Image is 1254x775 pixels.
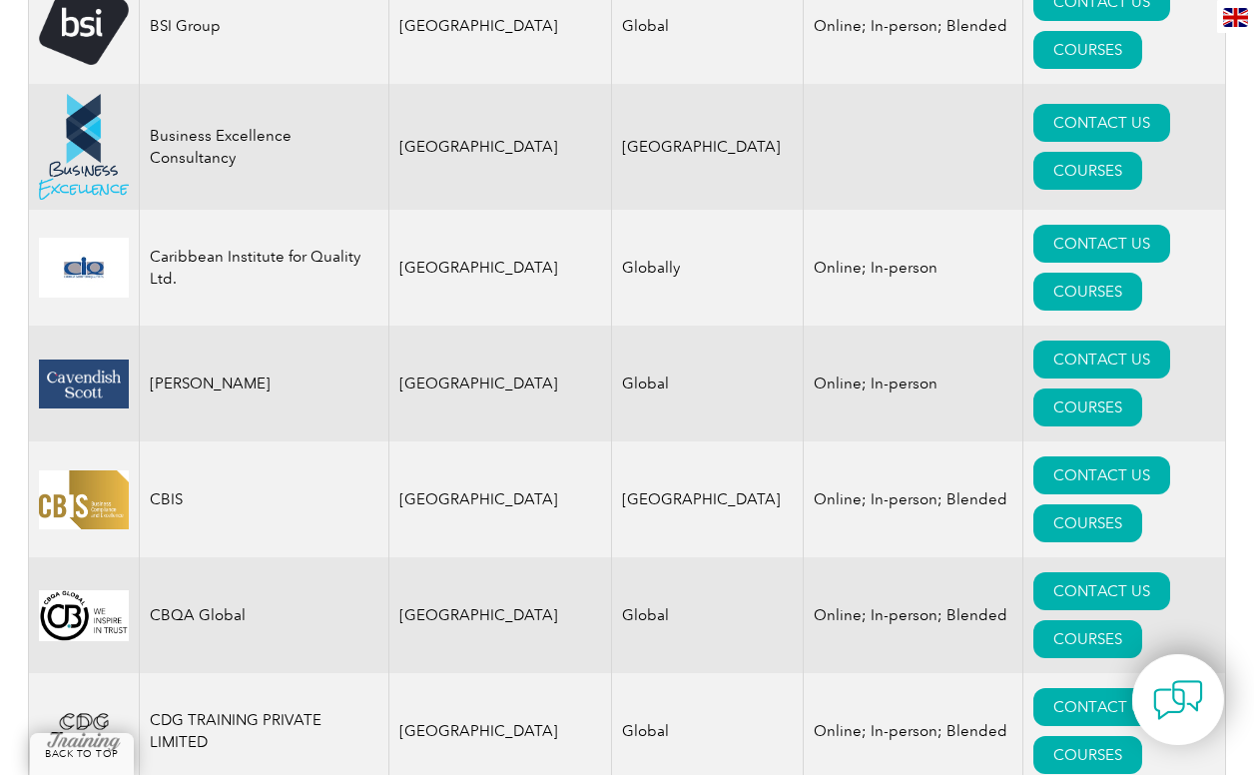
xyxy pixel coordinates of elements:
a: COURSES [1033,31,1142,69]
td: Business Excellence Consultancy [140,84,389,210]
td: [GEOGRAPHIC_DATA] [389,326,612,441]
td: [GEOGRAPHIC_DATA] [389,557,612,673]
td: Caribbean Institute for Quality Ltd. [140,210,389,326]
img: contact-chat.png [1153,675,1203,725]
img: 6f6ba32e-03e9-eb11-bacb-00224814b282-logo.png [39,590,129,641]
a: COURSES [1033,736,1142,774]
td: Globally [611,210,803,326]
td: [PERSON_NAME] [140,326,389,441]
td: CBQA Global [140,557,389,673]
a: CONTACT US [1033,688,1170,726]
td: [GEOGRAPHIC_DATA] [611,441,803,557]
img: 58800226-346f-eb11-a812-00224815377e-logo.png [39,360,129,408]
a: CONTACT US [1033,341,1170,379]
td: Online; In-person; Blended [803,441,1022,557]
td: Global [611,326,803,441]
td: Online; In-person; Blended [803,557,1022,673]
img: d6ccebca-6c76-ed11-81ab-0022481565fd-logo.jpg [39,238,129,298]
td: [GEOGRAPHIC_DATA] [389,210,612,326]
td: CBIS [140,441,389,557]
td: [GEOGRAPHIC_DATA] [389,84,612,210]
a: BACK TO TOP [30,733,134,775]
a: CONTACT US [1033,104,1170,142]
a: CONTACT US [1033,225,1170,263]
a: COURSES [1033,504,1142,542]
a: COURSES [1033,388,1142,426]
a: CONTACT US [1033,456,1170,494]
a: CONTACT US [1033,572,1170,610]
td: Global [611,557,803,673]
img: 48df379e-2966-eb11-a812-00224814860b-logo.png [39,94,129,200]
a: COURSES [1033,273,1142,311]
td: Online; In-person [803,326,1022,441]
td: Online; In-person [803,210,1022,326]
img: 07dbdeaf-5408-eb11-a813-000d3ae11abd-logo.jpg [39,470,129,529]
a: COURSES [1033,152,1142,190]
img: 25ebede5-885b-ef11-bfe3-000d3ad139cf-logo.png [39,706,129,757]
td: [GEOGRAPHIC_DATA] [611,84,803,210]
a: COURSES [1033,620,1142,658]
td: [GEOGRAPHIC_DATA] [389,441,612,557]
img: en [1223,8,1248,27]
